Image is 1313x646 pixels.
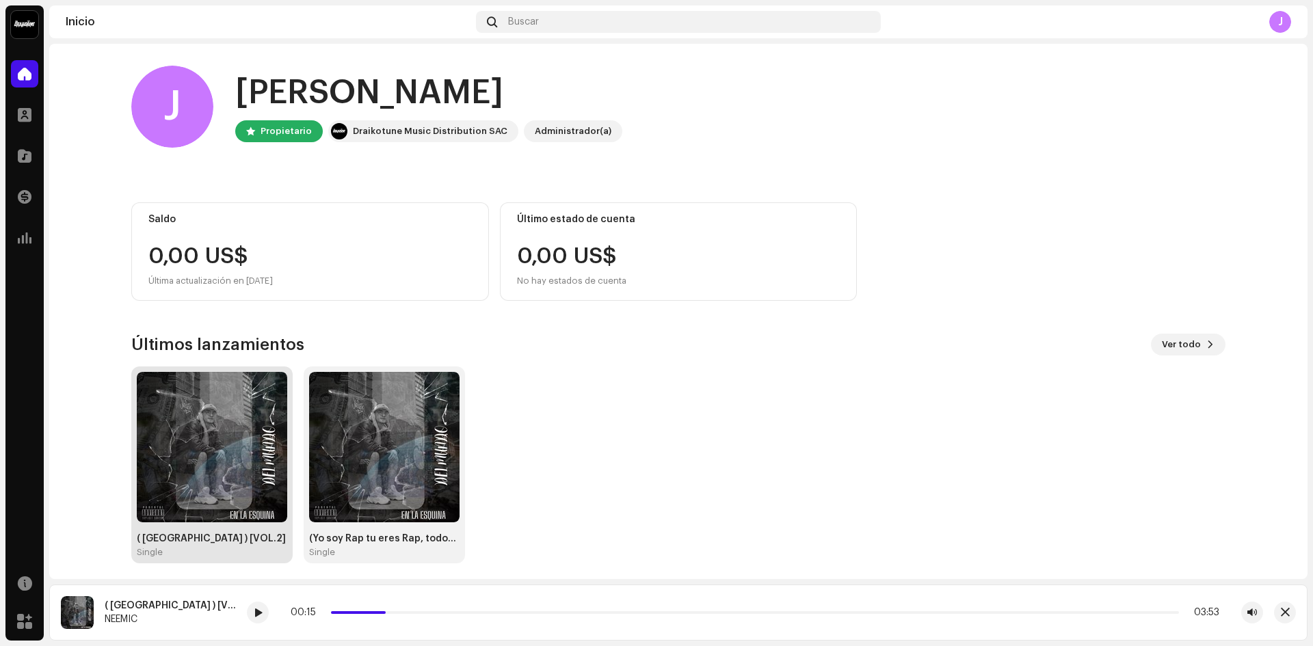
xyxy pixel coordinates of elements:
div: Inicio [66,16,470,27]
h3: Últimos lanzamientos [131,334,304,355]
re-o-card-value: Saldo [131,202,489,301]
div: ( [GEOGRAPHIC_DATA] ) [VOL.2] [137,533,287,544]
div: NEEMIC [105,614,236,625]
button: Ver todo [1151,334,1225,355]
div: Administrador(a) [535,123,611,139]
div: Saldo [148,214,472,225]
img: 6589e9e5-67d7-44ac-b7da-34429e93e86b [137,372,287,522]
div: (Yo soy Rap tu eres Rap, todos somos Hip Hap) [(vol.1)] [309,533,460,544]
div: Última actualización en [DATE] [148,273,472,289]
img: 6589e9e5-67d7-44ac-b7da-34429e93e86b [61,596,94,629]
span: Buscar [508,16,539,27]
div: 03:53 [1184,607,1219,618]
div: Single [137,547,163,558]
img: f2854f9f-d990-44f0-8e93-62d72f68487f [309,372,460,522]
div: Propietario [261,123,312,139]
img: 10370c6a-d0e2-4592-b8a2-38f444b0ca44 [331,123,347,139]
div: Último estado de cuenta [517,214,840,225]
re-o-card-value: Último estado de cuenta [500,202,858,301]
div: 00:15 [291,607,326,618]
div: Draikotune Music Distribution SAC [353,123,507,139]
div: ( [GEOGRAPHIC_DATA] ) [VOL.2] [105,600,236,611]
div: [PERSON_NAME] [235,71,622,115]
img: 10370c6a-d0e2-4592-b8a2-38f444b0ca44 [11,11,38,38]
div: J [1269,11,1291,33]
span: Ver todo [1162,331,1201,358]
div: No hay estados de cuenta [517,273,626,289]
div: Single [309,547,335,558]
div: J [131,66,213,148]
